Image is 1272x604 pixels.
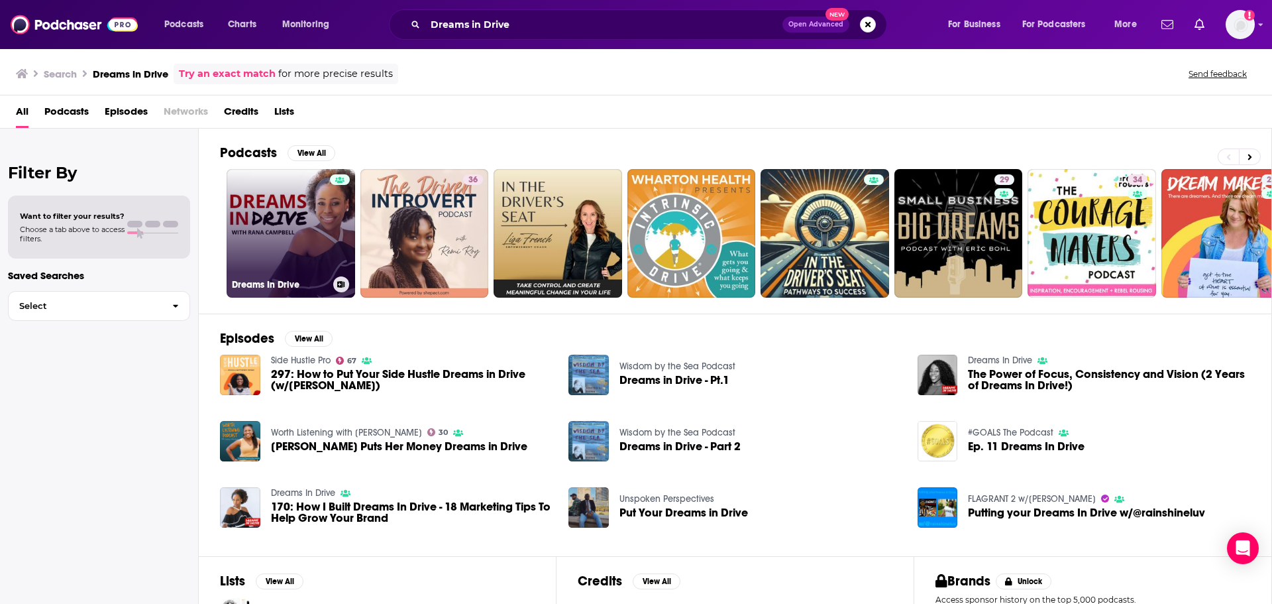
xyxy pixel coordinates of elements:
[935,573,990,589] h2: Brands
[463,174,483,185] a: 36
[256,574,303,589] button: View All
[220,487,260,528] img: 170: How I Built Dreams In Drive - 18 Marketing Tips To Help Grow Your Brand
[285,331,333,347] button: View All
[468,174,478,187] span: 36
[619,507,748,518] span: Put Your Dreams in Drive
[220,573,303,589] a: ListsView All
[20,225,125,243] span: Choose a tab above to access filters.
[619,375,729,386] a: Dreams in Drive - Pt.1
[1185,68,1251,80] button: Send feedback
[1226,10,1255,39] img: User Profile
[568,421,609,461] img: Dreams in Drive - Part 2
[11,12,138,37] img: Podchaser - Follow, Share and Rate Podcasts
[1189,13,1210,36] a: Show notifications dropdown
[996,574,1052,589] button: Unlock
[105,101,148,128] a: Episodes
[271,427,422,438] a: Worth Listening with Lauryn Williams
[232,279,328,290] h3: Dreams In Drive
[278,66,393,82] span: for more precise results
[288,145,335,161] button: View All
[271,441,527,452] span: [PERSON_NAME] Puts Her Money Dreams in Drive
[427,428,449,436] a: 30
[968,427,1053,438] a: #GOALS The Podcast
[220,573,245,589] h2: Lists
[179,66,276,82] a: Try an exact match
[282,15,329,34] span: Monitoring
[273,14,346,35] button: open menu
[360,169,489,298] a: 36
[220,355,260,395] img: 297: How to Put Your Side Hustle Dreams in Drive (w/Rana Campbell)
[9,302,162,310] span: Select
[8,291,190,321] button: Select
[347,358,356,364] span: 67
[228,15,256,34] span: Charts
[44,68,77,80] h3: Search
[568,355,609,395] a: Dreams in Drive - Pt.1
[918,355,958,395] img: The Power of Focus, Consistency and Vision (2 Years of Dreams In Drive!)
[16,101,28,128] a: All
[271,501,553,524] span: 170: How I Built Dreams In Drive - 18 Marketing Tips To Help Grow Your Brand
[578,573,680,589] a: CreditsView All
[1022,15,1086,34] span: For Podcasters
[918,421,958,461] img: Ep. 11 Dreams In Drive
[994,174,1014,185] a: 29
[1114,15,1137,34] span: More
[439,430,448,436] span: 30
[1028,169,1156,298] a: 34
[164,101,208,128] span: Networks
[1244,10,1255,21] svg: Add a profile image
[220,330,333,347] a: EpisodesView All
[782,17,849,32] button: Open AdvancedNew
[568,487,609,528] a: Put Your Dreams in Drive
[918,487,958,528] img: Putting your Dreams In Drive w/@rainshineluv
[224,101,258,128] a: Credits
[968,369,1250,391] a: The Power of Focus, Consistency and Vision (2 Years of Dreams In Drive!)
[155,14,221,35] button: open menu
[1226,10,1255,39] button: Show profile menu
[968,493,1096,505] a: FLAGRANT 2 w/D. Murph
[578,573,622,589] h2: Credits
[968,441,1085,452] a: Ep. 11 Dreams In Drive
[425,14,782,35] input: Search podcasts, credits, & more...
[93,68,168,80] h3: Dreams in Drive
[8,163,190,182] h2: Filter By
[401,9,900,40] div: Search podcasts, credits, & more...
[44,101,89,128] a: Podcasts
[1226,10,1255,39] span: Logged in as SimonElement
[271,441,527,452] a: Rana Campbell Puts Her Money Dreams in Drive
[948,15,1000,34] span: For Business
[788,21,843,28] span: Open Advanced
[1227,532,1259,564] div: Open Intercom Messenger
[271,355,331,366] a: Side Hustle Pro
[271,487,335,499] a: Dreams In Drive
[633,574,680,589] button: View All
[619,493,714,505] a: Unspoken Perspectives
[939,14,1017,35] button: open menu
[968,507,1205,518] a: Putting your Dreams In Drive w/@rainshineluv
[220,421,260,461] img: Rana Campbell Puts Her Money Dreams in Drive
[336,357,357,365] a: 67
[1128,174,1147,185] a: 34
[619,441,741,452] a: Dreams in Drive - Part 2
[8,269,190,282] p: Saved Searches
[968,355,1032,366] a: Dreams In Drive
[164,15,203,34] span: Podcasts
[274,101,294,128] a: Lists
[271,369,553,391] span: 297: How to Put Your Side Hustle Dreams in Drive (w/[PERSON_NAME])
[825,8,849,21] span: New
[894,169,1023,298] a: 29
